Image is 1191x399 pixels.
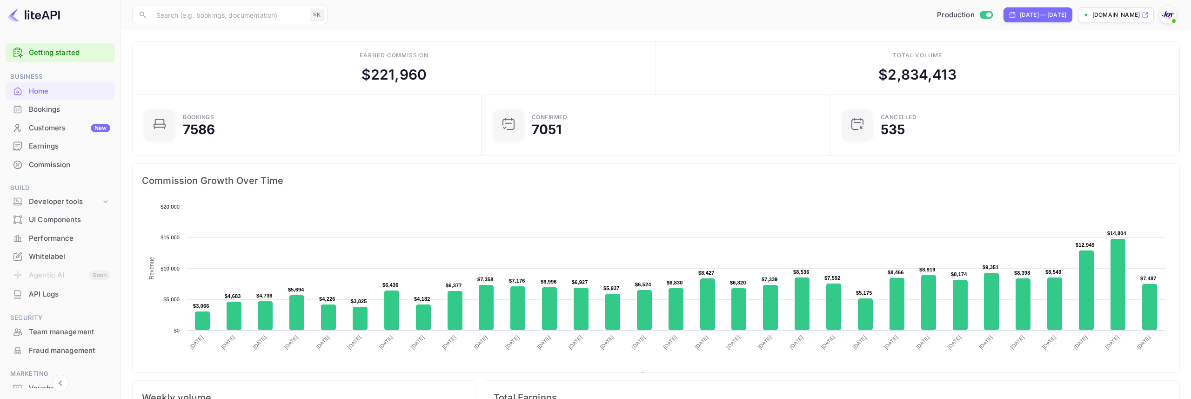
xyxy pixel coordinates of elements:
a: Vouchers [6,379,115,397]
text: [DATE] [725,334,741,350]
text: $5,937 [603,285,620,291]
div: 535 [881,123,905,136]
div: Developer tools [6,194,115,210]
text: $8,398 [1014,270,1030,276]
a: Bookings [6,101,115,118]
span: Security [6,313,115,323]
text: [DATE] [1041,334,1057,350]
div: UI Components [6,211,115,229]
a: API Logs [6,285,115,303]
text: [DATE] [283,334,299,350]
text: [DATE] [1136,334,1151,350]
div: API Logs [29,289,110,300]
text: $12,949 [1076,242,1095,248]
div: Confirmed [532,115,568,120]
text: [DATE] [220,334,236,350]
button: Collapse navigation [52,375,69,392]
div: [DATE] — [DATE] [1020,11,1066,19]
text: $7,339 [762,277,778,282]
div: Commission [6,156,115,174]
text: [DATE] [568,334,583,350]
div: Earned commission [360,51,428,60]
p: [DOMAIN_NAME] [1092,11,1140,19]
text: [DATE] [1073,334,1089,350]
div: $ 221,960 [361,64,427,85]
text: Revenue [649,372,672,379]
a: CustomersNew [6,119,115,136]
img: LiteAPI logo [7,7,60,22]
text: $10,000 [161,266,180,271]
div: API Logs [6,285,115,304]
text: $9,351 [983,264,999,270]
div: Whitelabel [6,248,115,266]
div: Team management [29,327,110,338]
div: Whitelabel [29,251,110,262]
div: 7586 [183,123,215,136]
text: [DATE] [347,334,362,350]
text: $4,736 [256,293,273,298]
div: Customers [29,123,110,134]
a: Team management [6,323,115,340]
img: With Joy [1160,7,1175,22]
div: Earnings [6,137,115,156]
text: [DATE] [915,334,930,350]
text: $0 [174,328,180,333]
span: Build [6,183,115,193]
text: $4,226 [319,296,335,302]
text: $3,825 [351,298,367,304]
a: Commission [6,156,115,173]
span: Commission Growth Over Time [142,173,1170,188]
div: Bookings [183,115,214,120]
div: CustomersNew [6,119,115,137]
text: [DATE] [662,334,678,350]
text: $5,694 [288,287,304,292]
div: Team management [6,323,115,341]
text: [DATE] [188,334,204,350]
text: [DATE] [631,334,647,350]
text: $4,683 [225,293,241,299]
text: [DATE] [852,334,868,350]
a: UI Components [6,211,115,228]
text: Revenue [148,257,155,279]
text: [DATE] [315,334,331,350]
div: UI Components [29,215,110,225]
a: Earnings [6,137,115,155]
text: $6,830 [667,280,683,285]
text: [DATE] [694,334,709,350]
div: Getting started [6,43,115,62]
input: Search (e.g. bookings, documentation) [151,6,306,24]
div: Fraud management [6,342,115,360]
a: Performance [6,230,115,247]
text: [DATE] [1104,334,1120,350]
text: $8,466 [888,270,904,275]
text: $6,524 [635,282,651,287]
text: $6,996 [541,279,557,284]
text: $3,066 [193,303,209,309]
a: Home [6,82,115,100]
text: $7,487 [1140,276,1157,281]
text: $6,927 [572,279,588,285]
text: $7,176 [509,278,525,284]
text: $6,377 [446,283,462,288]
text: [DATE] [441,334,457,350]
text: $8,536 [793,269,810,275]
text: $8,919 [919,267,936,272]
text: $5,000 [163,297,180,302]
a: Whitelabel [6,248,115,265]
text: $14,804 [1107,230,1127,236]
div: Bookings [6,101,115,119]
text: $6,436 [382,282,399,288]
text: [DATE] [473,334,488,350]
div: Earnings [29,141,110,152]
div: Commission [29,160,110,170]
text: [DATE] [1010,334,1025,350]
text: [DATE] [409,334,425,350]
a: Getting started [29,47,110,58]
div: Bookings [29,104,110,115]
div: Click to change the date range period [1004,7,1072,22]
text: $15,000 [161,235,180,240]
div: Switch to Sandbox mode [933,10,996,20]
div: Developer tools [29,196,101,207]
div: New [91,124,110,132]
div: Home [29,86,110,97]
